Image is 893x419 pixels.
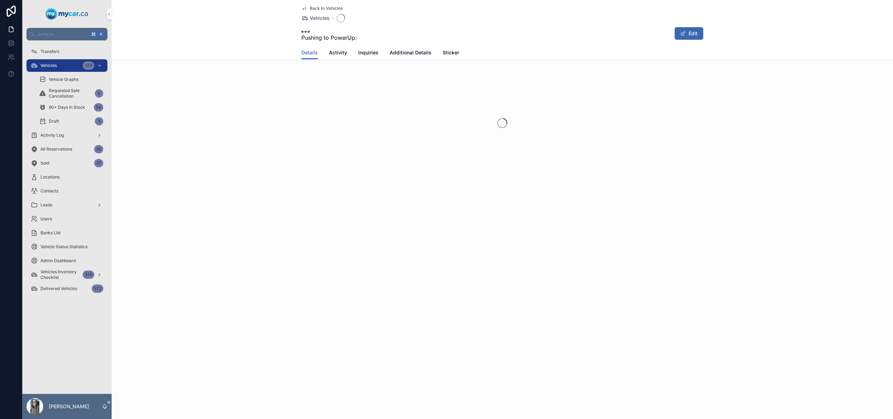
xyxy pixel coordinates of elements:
span: K [98,31,104,37]
span: Banks List [40,230,61,236]
a: Inquiries [358,46,378,60]
div: 379 [83,271,94,279]
span: All Reservations [40,146,72,152]
a: Vehicles Inventory Checklist379 [27,268,107,281]
a: All Reservations26 [27,143,107,155]
a: Contacts [27,185,107,197]
button: Jump to...K [27,28,107,40]
span: Vehicles [310,15,330,22]
div: 26 [94,145,103,153]
span: Additional Details [390,49,432,56]
p: [PERSON_NAME] [49,403,89,410]
span: Details [301,49,318,56]
a: Back to Vehicles [301,6,343,11]
a: Vehicles379 [27,59,107,72]
span: 90+ Days In Stock [49,105,85,110]
span: Requested Sale Cancellation [49,88,92,99]
a: Banks List [27,227,107,239]
span: Sold [40,160,49,166]
a: Transfers [27,45,107,58]
span: Vehicles [40,63,57,68]
a: Users [27,213,107,225]
a: Draft3 [35,115,107,128]
a: 90+ Days In Stock54 [35,101,107,114]
span: Vehicle Status Statistics [40,244,88,250]
a: Locations [27,171,107,183]
span: Back to Vehicles [310,6,343,11]
span: Vehicles Inventory Checklist [40,269,80,280]
span: Jump to... [37,31,87,37]
span: Leads [40,202,52,208]
span: Admin Dashboard [40,258,76,264]
span: Transfers [40,49,59,54]
a: Vehicle Status Statistics [27,241,107,253]
a: Vehicle Graphs [35,73,107,86]
span: Pushing to PowerUp: [301,33,357,42]
span: Sticker [443,49,459,56]
a: Vehicles [301,15,330,22]
span: Users [40,216,52,222]
div: 573 [92,284,103,293]
a: Sold37 [27,157,107,169]
div: 379 [83,61,94,70]
a: Requested Sale Cancellation0 [35,87,107,100]
div: 3 [95,117,103,125]
span: Vehicle Graphs [49,77,78,82]
a: Sticker [443,46,459,60]
div: 54 [94,103,103,112]
a: Activity [329,46,347,60]
a: Activity Log [27,129,107,142]
a: Admin Dashboard [27,254,107,267]
a: Delivered Vehicles573 [27,282,107,295]
span: Delivered Vehicles [40,286,77,291]
span: Locations [40,174,60,180]
span: Activity Log [40,132,64,138]
div: 37 [94,159,103,167]
span: Activity [329,49,347,56]
a: Details [301,46,318,60]
img: App logo [46,8,88,20]
span: Contacts [40,188,58,194]
span: Inquiries [358,49,378,56]
a: Additional Details [390,46,432,60]
button: Edit [675,27,703,40]
span: Draft [49,119,59,124]
div: scrollable content [22,40,112,304]
a: Leads [27,199,107,211]
div: 0 [95,89,103,98]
